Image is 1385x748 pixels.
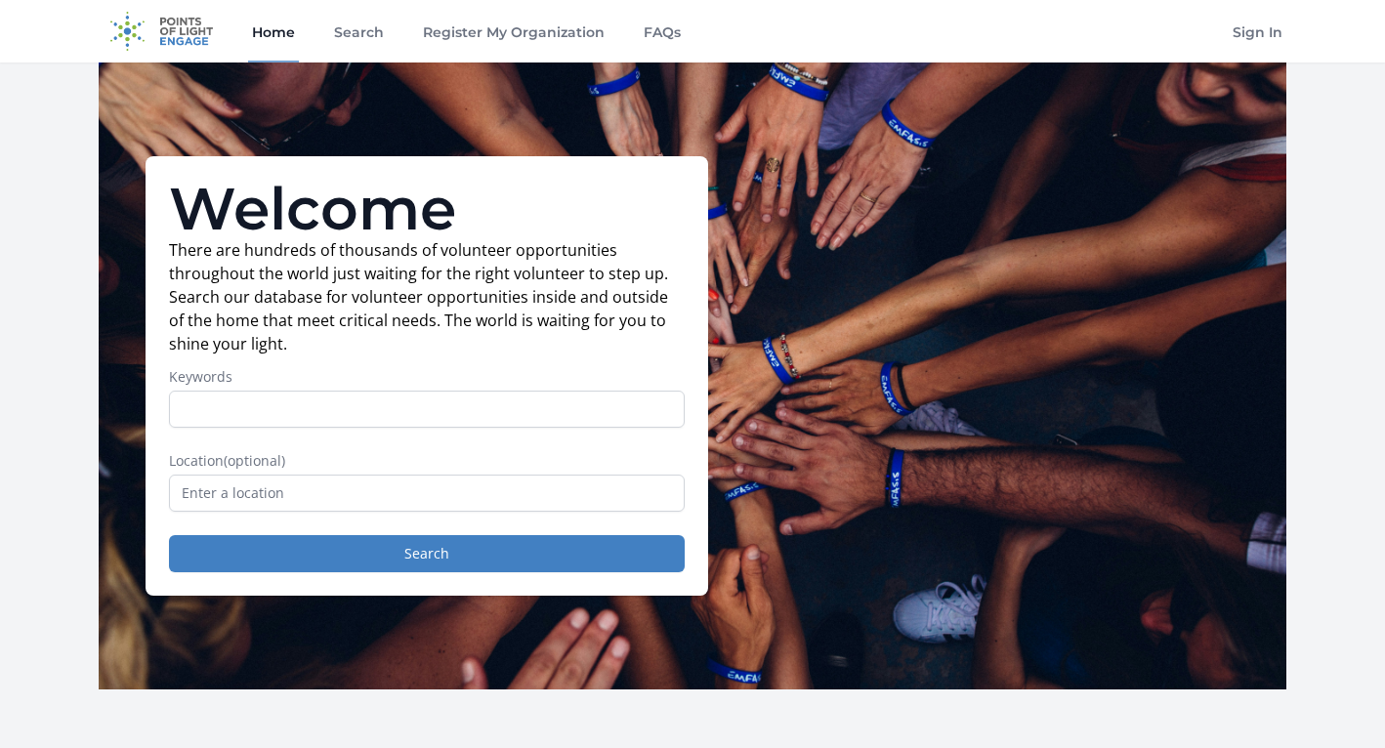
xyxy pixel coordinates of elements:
input: Enter a location [169,475,685,512]
label: Location [169,451,685,471]
h1: Welcome [169,180,685,238]
button: Search [169,535,685,572]
p: There are hundreds of thousands of volunteer opportunities throughout the world just waiting for ... [169,238,685,355]
span: (optional) [224,451,285,470]
label: Keywords [169,367,685,387]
